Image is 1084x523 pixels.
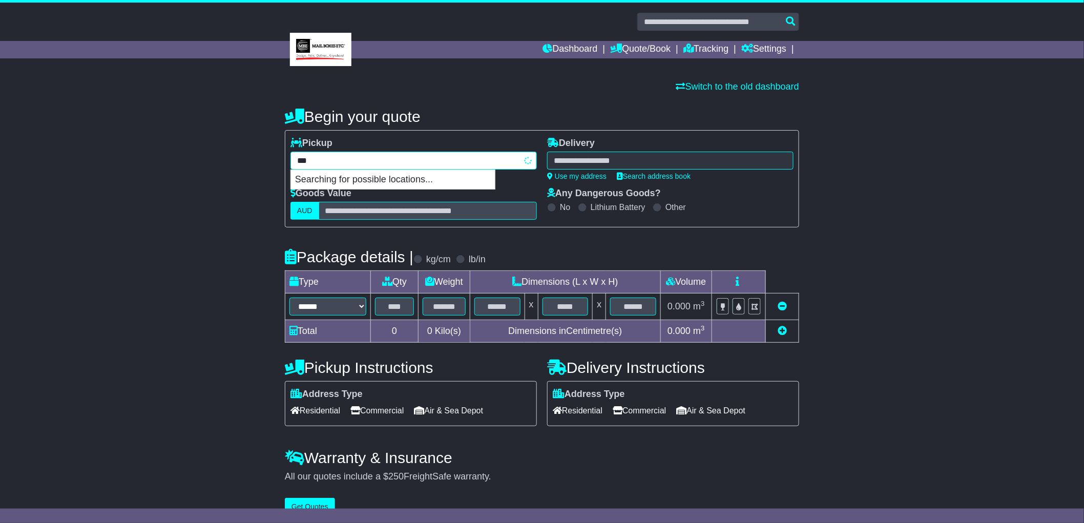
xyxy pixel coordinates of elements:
[285,471,799,483] div: All our quotes include a $ FreightSafe warranty.
[285,359,537,376] h4: Pickup Instructions
[547,359,799,376] h4: Delivery Instructions
[388,471,404,482] span: 250
[660,271,712,294] td: Volume
[676,81,799,92] a: Switch to the old dashboard
[547,138,595,149] label: Delivery
[285,248,413,265] h4: Package details |
[290,152,537,170] typeahead: Please provide city
[610,41,671,58] a: Quote/Book
[668,326,691,336] span: 0.000
[543,41,598,58] a: Dashboard
[778,301,787,311] a: Remove this item
[419,271,470,294] td: Weight
[290,33,351,66] img: MBE Eight Mile Plains
[469,254,486,265] label: lb/in
[677,403,746,419] span: Air & Sea Depot
[290,403,340,419] span: Residential
[701,324,705,332] sup: 3
[290,188,351,199] label: Goods Value
[285,108,799,125] h4: Begin your quote
[290,202,319,220] label: AUD
[593,294,606,320] td: x
[693,326,705,336] span: m
[419,320,470,343] td: Kilo(s)
[613,403,666,419] span: Commercial
[470,271,660,294] td: Dimensions (L x W x H)
[547,172,607,180] a: Use my address
[470,320,660,343] td: Dimensions in Centimetre(s)
[591,202,645,212] label: Lithium Battery
[290,389,363,400] label: Address Type
[693,301,705,311] span: m
[350,403,404,419] span: Commercial
[778,326,787,336] a: Add new item
[371,320,419,343] td: 0
[427,326,432,336] span: 0
[285,449,799,466] h4: Warranty & Insurance
[290,138,332,149] label: Pickup
[547,188,661,199] label: Any Dangerous Goods?
[426,254,451,265] label: kg/cm
[371,271,419,294] td: Qty
[285,498,335,516] button: Get Quotes
[701,300,705,307] sup: 3
[414,403,484,419] span: Air & Sea Depot
[560,202,570,212] label: No
[683,41,728,58] a: Tracking
[553,389,625,400] label: Address Type
[291,170,495,190] p: Searching for possible locations...
[741,41,786,58] a: Settings
[285,320,371,343] td: Total
[285,271,371,294] td: Type
[617,172,691,180] a: Search address book
[665,202,686,212] label: Other
[553,403,602,419] span: Residential
[668,301,691,311] span: 0.000
[525,294,538,320] td: x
